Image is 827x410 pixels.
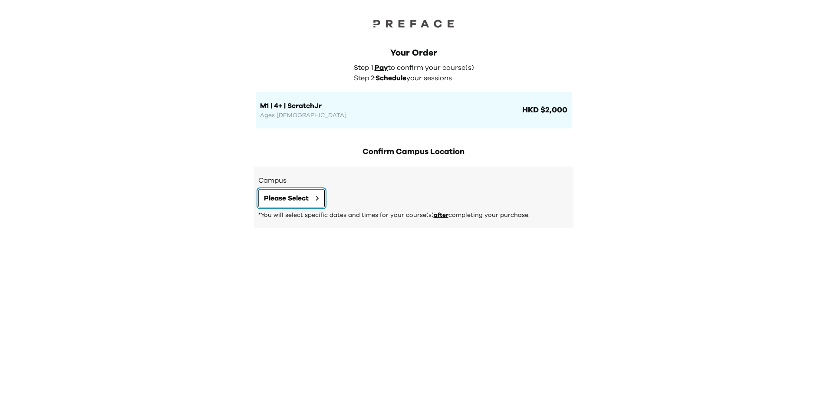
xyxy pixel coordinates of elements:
p: Step 1: to confirm your course(s) [354,62,479,73]
p: *You will select specific dates and times for your course(s) completing your purchase. [258,211,569,220]
span: Pay [375,64,388,71]
p: Step 2: your sessions [354,73,479,83]
h2: Confirm Campus Location [254,146,573,158]
span: Schedule [376,75,406,82]
button: Please Select [258,189,325,207]
h3: Campus [258,175,569,186]
h1: M1 | 4+ | ScratchJr [260,101,521,111]
span: Please Select [264,193,309,203]
div: Your Order [256,47,572,59]
img: Preface Logo [370,17,457,30]
span: after [434,212,448,218]
span: HKD $2,000 [521,104,567,116]
p: Ages [DEMOGRAPHIC_DATA] [260,111,521,120]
